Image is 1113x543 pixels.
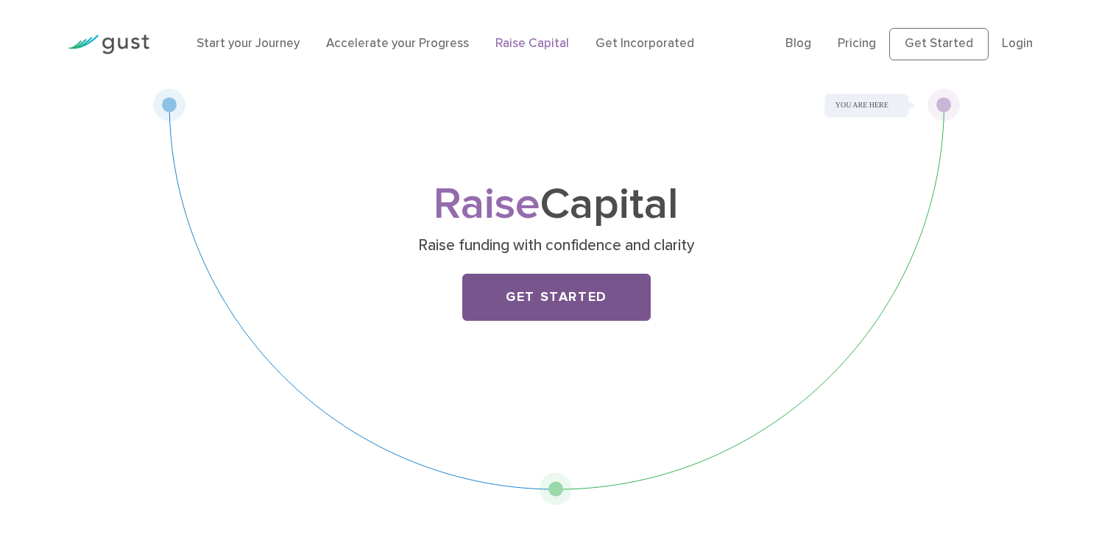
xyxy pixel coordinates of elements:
span: Raise [434,178,540,230]
a: Blog [785,36,811,51]
a: Start your Journey [197,36,300,51]
a: Raise Capital [495,36,569,51]
p: Raise funding with confidence and clarity [271,235,841,256]
a: Pricing [838,36,876,51]
a: Get Started [462,274,651,321]
h1: Capital [266,185,847,225]
a: Login [1002,36,1033,51]
a: Accelerate your Progress [326,36,469,51]
a: Get Started [889,28,989,60]
img: Gust Logo [67,35,149,54]
a: Get Incorporated [596,36,694,51]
